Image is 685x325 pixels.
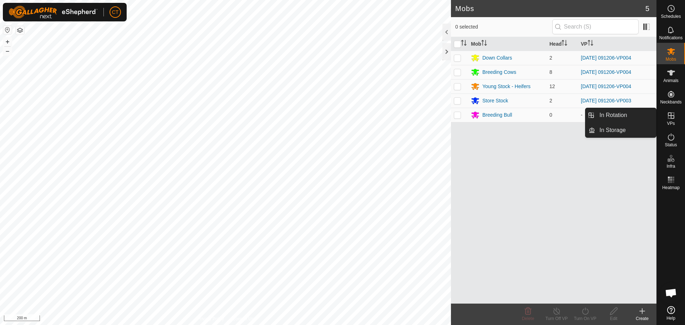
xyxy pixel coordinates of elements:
input: Search (S) [552,19,639,34]
span: 2 [549,55,552,61]
span: 5 [645,3,649,14]
span: 2 [549,98,552,103]
th: VP [578,37,656,51]
h2: Mobs [455,4,645,13]
span: Notifications [659,36,683,40]
a: [DATE] 091206-VP004 [581,83,631,89]
div: Turn Off VP [542,315,571,322]
span: In Storage [599,126,626,134]
li: In Rotation [585,108,656,122]
p-sorticon: Activate to sort [562,41,567,47]
span: 0 [549,112,552,118]
div: Down Collars [482,54,512,62]
div: Breeding Cows [482,68,516,76]
span: 12 [549,83,555,89]
a: [DATE] 091206-VP004 [581,55,631,61]
div: Young Stock - Heifers [482,83,531,90]
a: In Rotation [595,108,656,122]
p-sorticon: Activate to sort [481,41,487,47]
button: + [3,37,12,46]
a: Help [657,303,685,323]
span: Neckbands [660,100,681,104]
div: Store Stock [482,97,508,105]
div: Turn On VP [571,315,599,322]
div: Open chat [660,282,682,304]
th: Head [547,37,578,51]
a: Contact Us [233,316,254,322]
li: In Storage [585,123,656,137]
div: Create [628,315,656,322]
div: Breeding Bull [482,111,512,119]
button: Reset Map [3,26,12,34]
span: Delete [522,316,534,321]
span: Infra [666,164,675,168]
span: CT [112,9,119,16]
span: Mobs [666,57,676,61]
span: Schedules [661,14,681,19]
span: Help [666,316,675,320]
td: - [578,108,656,122]
a: [DATE] 091206-VP003 [581,98,631,103]
a: [DATE] 091206-VP004 [581,69,631,75]
a: Privacy Policy [197,316,224,322]
button: Map Layers [16,26,24,35]
span: VPs [667,121,675,126]
span: In Rotation [599,111,627,120]
span: Animals [663,78,679,83]
p-sorticon: Activate to sort [588,41,593,47]
span: 0 selected [455,23,552,31]
img: Gallagher Logo [9,6,98,19]
th: Mob [468,37,547,51]
span: Status [665,143,677,147]
p-sorticon: Activate to sort [461,41,467,47]
div: Edit [599,315,628,322]
span: Heatmap [662,186,680,190]
span: 8 [549,69,552,75]
button: – [3,47,12,55]
a: In Storage [595,123,656,137]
